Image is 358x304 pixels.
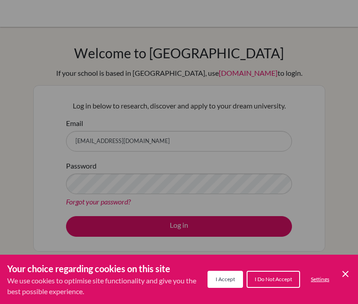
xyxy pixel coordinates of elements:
button: I Do Not Accept [247,271,300,288]
span: I Accept [216,276,235,282]
h3: Your choice regarding cookies on this site [7,262,208,275]
span: Settings [311,276,329,282]
button: Settings [304,272,336,287]
p: We use cookies to optimise site functionality and give you the best possible experience. [7,275,208,297]
button: Save and close [340,269,351,279]
span: I Do Not Accept [255,276,292,282]
button: I Accept [208,271,243,288]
